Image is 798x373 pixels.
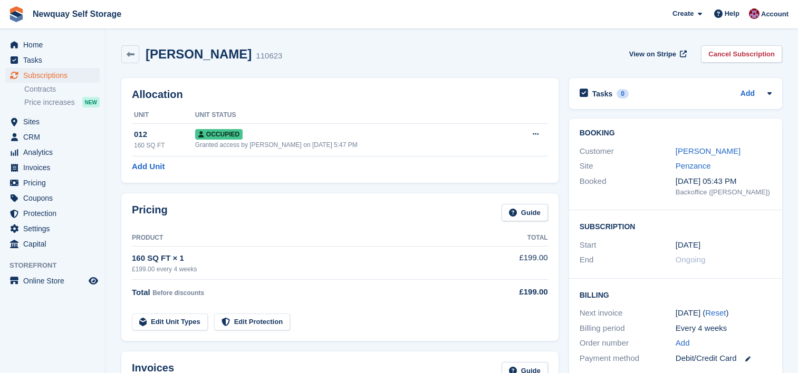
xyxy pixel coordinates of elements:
a: menu [5,114,100,129]
a: Add [676,337,690,349]
span: Before discounts [152,289,204,297]
h2: Tasks [592,89,613,99]
div: Start [580,239,676,251]
span: Account [761,9,789,19]
a: menu [5,37,100,52]
a: menu [5,68,100,83]
div: Site [580,160,676,172]
a: Edit Protection [214,313,290,331]
h2: Allocation [132,89,548,101]
a: menu [5,221,100,236]
time: 2025-09-27 23:00:00 UTC [676,239,700,251]
a: Price increases NEW [24,96,100,108]
a: Penzance [676,161,711,170]
th: Unit Status [195,107,506,124]
div: Payment method [580,352,676,365]
a: menu [5,206,100,221]
div: 0 [617,89,629,99]
div: Billing period [580,322,676,335]
span: Price increases [24,97,75,107]
span: Help [725,8,739,19]
span: Coupons [23,191,86,205]
span: Capital [23,237,86,251]
span: Settings [23,221,86,236]
div: NEW [82,97,100,107]
div: 160 SQ FT × 1 [132,252,484,264]
span: Storefront [9,260,105,271]
a: Add Unit [132,161,165,173]
div: Debit/Credit Card [676,352,772,365]
h2: Billing [580,289,772,300]
span: CRM [23,130,86,144]
a: Add [741,88,755,100]
span: Analytics [23,145,86,160]
div: 160 SQ FT [134,141,195,150]
div: Order number [580,337,676,349]
a: Edit Unit Types [132,313,208,331]
a: menu [5,237,100,251]
a: Newquay Self Storage [28,5,126,23]
span: Protection [23,206,86,221]
a: Guide [502,204,548,221]
div: [DATE] ( ) [676,307,772,319]
th: Total [484,230,548,247]
div: 012 [134,129,195,141]
a: Preview store [87,274,100,287]
div: Every 4 weeks [676,322,772,335]
a: menu [5,273,100,288]
span: Create [672,8,694,19]
span: Invoices [23,160,86,175]
a: menu [5,191,100,205]
a: menu [5,130,100,144]
span: View on Stripe [629,49,676,60]
div: 110623 [256,50,282,62]
span: Home [23,37,86,52]
a: Reset [705,308,726,317]
div: Booked [580,175,676,198]
span: Tasks [23,53,86,67]
h2: Booking [580,129,772,138]
img: Paul Upson [749,8,759,19]
div: Backoffice ([PERSON_NAME]) [676,187,772,198]
div: End [580,254,676,266]
a: [PERSON_NAME] [676,146,741,155]
a: menu [5,53,100,67]
div: £199.00 [484,286,548,298]
div: [DATE] 05:43 PM [676,175,772,188]
a: menu [5,145,100,160]
div: £199.00 every 4 weeks [132,264,484,274]
span: Online Store [23,273,86,288]
span: Occupied [195,129,243,140]
th: Product [132,230,484,247]
h2: [PERSON_NAME] [146,47,252,61]
div: Granted access by [PERSON_NAME] on [DATE] 5:47 PM [195,140,506,150]
span: Sites [23,114,86,129]
span: Ongoing [676,255,706,264]
div: Customer [580,145,676,158]
a: menu [5,160,100,175]
img: stora-icon-8386f47178a22dfd0bd8f6a31ec36ba5ce8667c1dd55bd0f319d3a0aa187defe.svg [8,6,24,22]
h2: Pricing [132,204,168,221]
a: Contracts [24,84,100,94]
td: £199.00 [484,246,548,279]
a: Cancel Subscription [701,45,782,63]
th: Unit [132,107,195,124]
span: Total [132,288,150,297]
a: View on Stripe [625,45,689,63]
a: menu [5,175,100,190]
h2: Subscription [580,221,772,231]
span: Subscriptions [23,68,86,83]
div: Next invoice [580,307,676,319]
span: Pricing [23,175,86,190]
